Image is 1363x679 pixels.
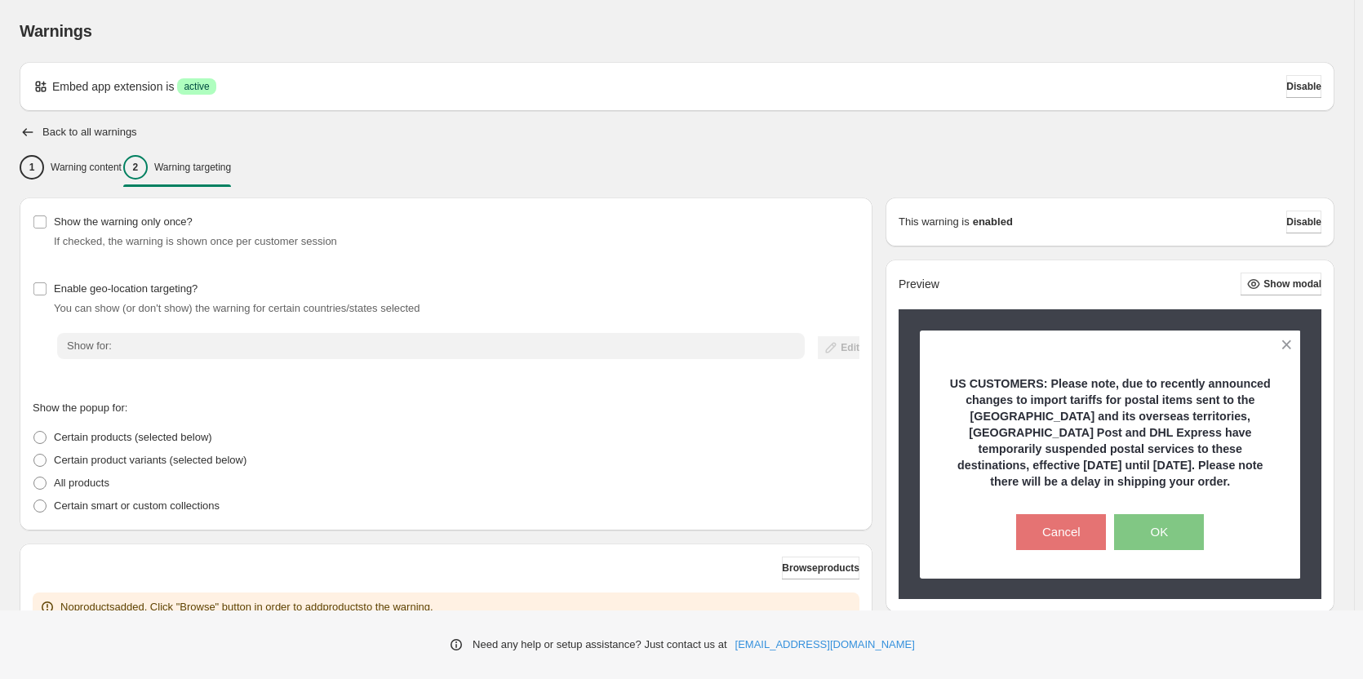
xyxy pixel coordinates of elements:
[1241,273,1321,295] button: Show modal
[1286,75,1321,98] button: Disable
[33,402,127,414] span: Show the popup for:
[1286,211,1321,233] button: Disable
[20,155,44,180] div: 1
[973,214,1013,230] strong: enabled
[54,475,109,491] p: All products
[42,126,137,139] h2: Back to all warnings
[184,80,209,93] span: active
[1286,80,1321,93] span: Disable
[123,155,148,180] div: 2
[1114,514,1204,550] button: OK
[1286,215,1321,229] span: Disable
[123,150,231,184] button: 2Warning targeting
[54,431,212,443] span: Certain products (selected below)
[60,599,433,615] p: No products added. Click "Browse" button in order to add products to the warning.
[950,377,1271,488] strong: US CUSTOMERS: Please note, due to recently announced changes to import tariffs for postal items s...
[1263,277,1321,291] span: Show modal
[54,215,193,228] span: Show the warning only once?
[54,302,420,314] span: You can show (or don't show) the warning for certain countries/states selected
[52,78,174,95] p: Embed app extension is
[51,161,122,174] p: Warning content
[735,637,915,653] a: [EMAIL_ADDRESS][DOMAIN_NAME]
[899,277,939,291] h2: Preview
[54,454,246,466] span: Certain product variants (selected below)
[899,214,970,230] p: This warning is
[54,282,198,295] span: Enable geo-location targeting?
[782,557,859,579] button: Browseproducts
[1016,514,1106,550] button: Cancel
[154,161,231,174] p: Warning targeting
[54,235,337,247] span: If checked, the warning is shown once per customer session
[20,22,92,40] span: Warnings
[67,339,112,352] span: Show for:
[782,561,859,575] span: Browse products
[20,150,122,184] button: 1Warning content
[54,498,220,514] p: Certain smart or custom collections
